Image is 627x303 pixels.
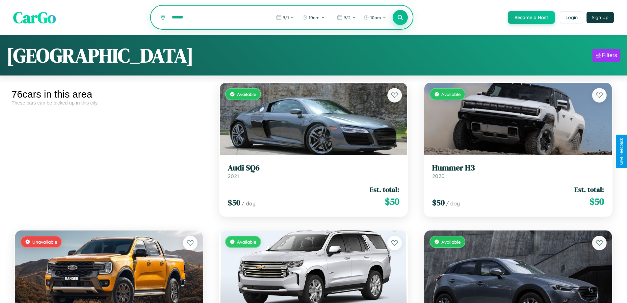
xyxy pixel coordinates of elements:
[7,42,194,69] h1: [GEOGRAPHIC_DATA]
[370,185,399,194] span: Est. total:
[283,15,289,20] span: 9 / 1
[441,239,461,245] span: Available
[592,49,620,62] button: Filters
[242,200,255,207] span: / day
[370,15,381,20] span: 10am
[432,173,445,179] span: 2020
[602,52,617,59] div: Filters
[299,12,328,23] button: 10am
[309,15,320,20] span: 10am
[12,100,206,106] div: These cars can be picked up in this city.
[441,91,461,97] span: Available
[508,11,555,24] button: Become a Host
[13,7,56,28] span: CarGo
[228,173,239,179] span: 2021
[228,163,400,173] h3: Audi SQ6
[228,163,400,179] a: Audi SQ62021
[446,200,460,207] span: / day
[334,12,359,23] button: 9/2
[587,12,614,23] button: Sign Up
[619,138,624,165] div: Give Feedback
[237,91,256,97] span: Available
[385,195,399,208] span: $ 50
[589,195,604,208] span: $ 50
[432,163,604,173] h3: Hummer H3
[32,239,57,245] span: Unavailable
[228,197,240,208] span: $ 50
[574,185,604,194] span: Est. total:
[432,163,604,179] a: Hummer H32020
[273,12,298,23] button: 9/1
[237,239,256,245] span: Available
[12,89,206,100] div: 76 cars in this area
[360,12,390,23] button: 10am
[344,15,351,20] span: 9 / 2
[432,197,445,208] span: $ 50
[560,12,583,23] button: Login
